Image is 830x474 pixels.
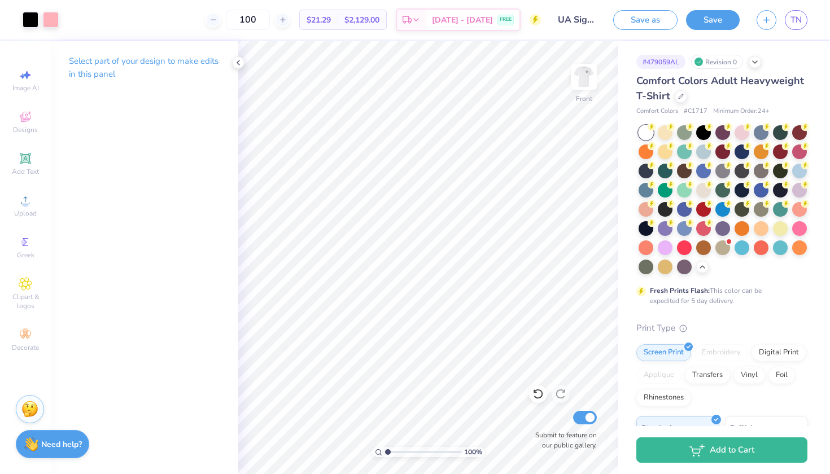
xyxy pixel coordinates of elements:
label: Submit to feature on our public gallery. [529,430,597,450]
p: Select part of your design to make edits in this panel [69,55,220,81]
div: Digital Print [752,344,806,361]
div: Rhinestones [636,389,691,406]
span: Comfort Colors [636,107,678,116]
span: Upload [14,209,37,218]
div: # 479059AL [636,55,685,69]
input: Untitled Design [549,8,605,31]
span: FREE [500,16,512,24]
span: TN [790,14,802,27]
span: Standard [641,422,671,433]
div: Vinyl [733,367,765,384]
a: TN [785,10,807,30]
div: Revision 0 [691,55,743,69]
span: Comfort Colors Adult Heavyweight T-Shirt [636,74,804,103]
span: $21.29 [307,14,331,26]
span: Decorate [12,343,39,352]
button: Save [686,10,740,30]
div: Transfers [685,367,730,384]
span: Add Text [12,167,39,176]
span: # C1717 [684,107,707,116]
button: Save as [613,10,678,30]
span: $2,129.00 [344,14,379,26]
div: Embroidery [694,344,748,361]
div: Foil [768,367,795,384]
div: Print Type [636,322,807,335]
span: Puff Ink [730,422,754,433]
div: Screen Print [636,344,691,361]
span: Designs [13,125,38,134]
div: Front [576,94,592,104]
span: [DATE] - [DATE] [432,14,493,26]
img: Front [573,65,595,88]
span: Greek [17,251,34,260]
div: This color can be expedited for 5 day delivery. [650,286,789,306]
span: Image AI [12,84,39,93]
strong: Fresh Prints Flash: [650,286,710,295]
input: – – [226,10,270,30]
span: Clipart & logos [6,292,45,310]
strong: Need help? [41,439,82,450]
div: Applique [636,367,682,384]
span: Minimum Order: 24 + [713,107,770,116]
button: Add to Cart [636,437,807,463]
span: 100 % [464,447,482,457]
